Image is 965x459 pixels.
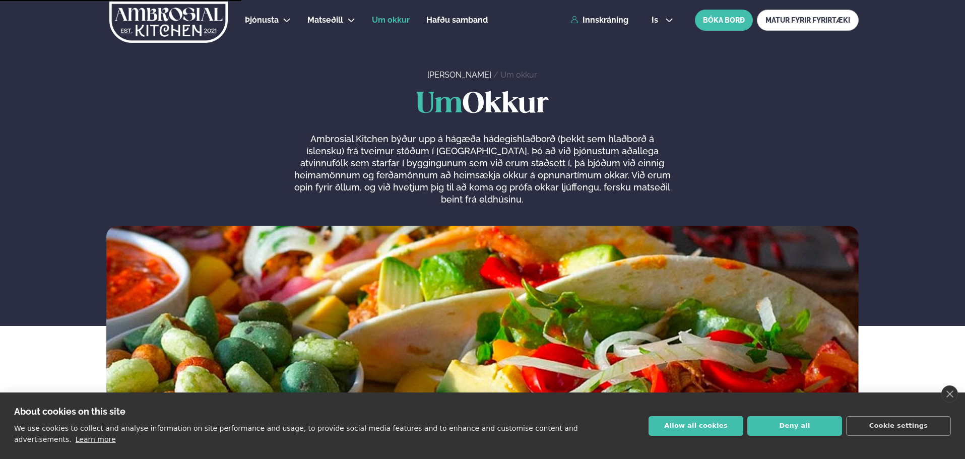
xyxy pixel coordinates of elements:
[747,416,842,436] button: Deny all
[76,435,116,443] a: Learn more
[427,70,491,80] a: [PERSON_NAME]
[108,2,229,43] img: logo
[757,10,859,31] a: MATUR FYRIR FYRIRTÆKI
[644,16,681,24] button: is
[846,416,951,436] button: Cookie settings
[307,15,343,25] span: Matseðill
[372,14,410,26] a: Um okkur
[649,416,743,436] button: Allow all cookies
[493,70,500,80] span: /
[570,16,628,25] a: Innskráning
[106,89,859,121] h1: Okkur
[695,10,753,31] button: BÓKA BORÐ
[292,133,673,206] p: Ambrosial Kitchen býður upp á hágæða hádegishlaðborð (þekkt sem hlaðborð á íslensku) frá tveimur ...
[416,91,463,118] span: Um
[14,424,578,443] p: We use cookies to collect and analyse information on site performance and usage, to provide socia...
[426,15,488,25] span: Hafðu samband
[372,15,410,25] span: Um okkur
[426,14,488,26] a: Hafðu samband
[245,14,279,26] a: Þjónusta
[500,70,537,80] a: Um okkur
[14,406,125,417] strong: About cookies on this site
[941,385,958,403] a: close
[245,15,279,25] span: Þjónusta
[652,16,661,24] span: is
[307,14,343,26] a: Matseðill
